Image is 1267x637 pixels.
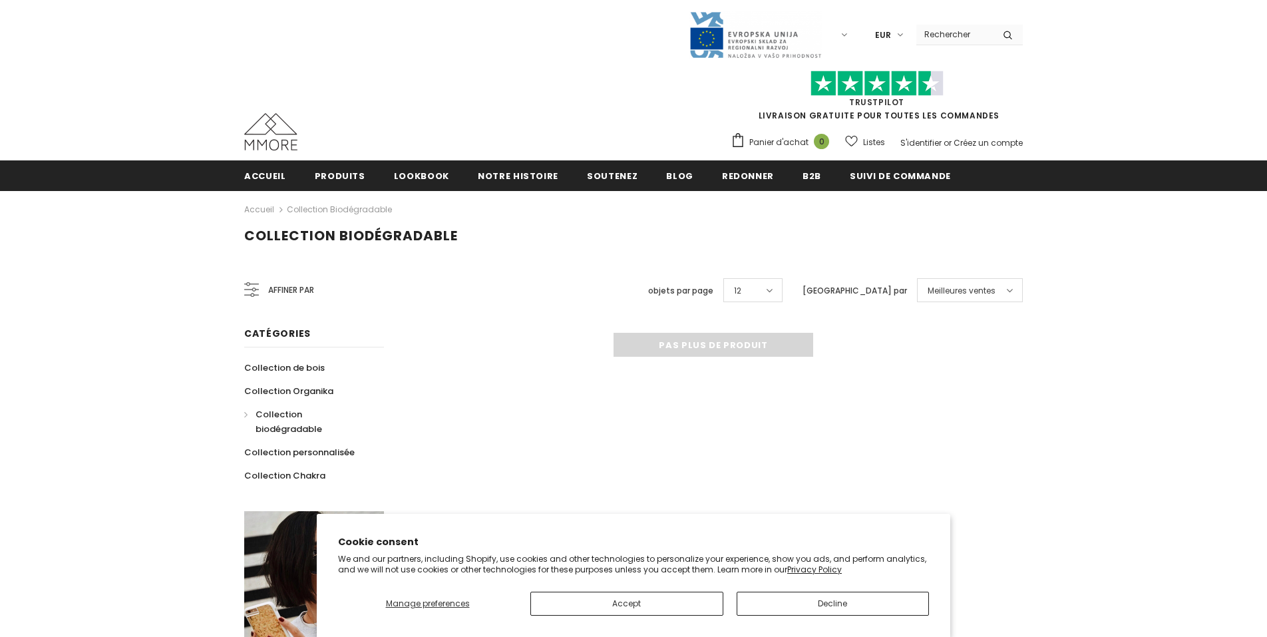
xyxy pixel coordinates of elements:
a: Collection Chakra [244,464,325,487]
a: S'identifier [900,137,942,148]
a: Blog [666,160,693,190]
span: Affiner par [268,283,314,298]
a: soutenez [587,160,637,190]
span: Collection personnalisée [244,446,355,459]
a: Suivi de commande [850,160,951,190]
a: Collection de bois [244,356,325,379]
a: B2B [803,160,821,190]
img: Cas MMORE [244,113,297,150]
a: Collection biodégradable [244,403,369,441]
span: Accueil [244,170,286,182]
span: 12 [734,284,741,298]
a: Redonner [722,160,774,190]
img: Javni Razpis [689,11,822,59]
button: Decline [737,592,930,616]
span: Listes [863,136,885,149]
span: Produits [315,170,365,182]
a: TrustPilot [849,97,904,108]
span: B2B [803,170,821,182]
button: Manage preferences [338,592,517,616]
h2: Cookie consent [338,535,929,549]
span: Collection Organika [244,385,333,397]
a: Lookbook [394,160,449,190]
a: Collection biodégradable [287,204,392,215]
a: Listes [845,130,885,154]
a: Panier d'achat 0 [731,132,836,152]
a: Notre histoire [478,160,558,190]
a: Collection Organika [244,379,333,403]
button: Accept [530,592,723,616]
span: soutenez [587,170,637,182]
a: Accueil [244,160,286,190]
label: objets par page [648,284,713,298]
span: or [944,137,952,148]
span: Lookbook [394,170,449,182]
input: Search Site [916,25,993,44]
span: Suivi de commande [850,170,951,182]
a: Créez un compte [954,137,1023,148]
span: Manage preferences [386,598,470,609]
a: Collection personnalisée [244,441,355,464]
a: Produits [315,160,365,190]
span: Panier d'achat [749,136,809,149]
a: Privacy Policy [787,564,842,575]
a: Javni Razpis [689,29,822,40]
span: 0 [814,134,829,149]
span: Collection Chakra [244,469,325,482]
span: Redonner [722,170,774,182]
p: We and our partners, including Shopify, use cookies and other technologies to personalize your ex... [338,554,929,574]
span: EUR [875,29,891,42]
span: Catégories [244,327,311,340]
span: Collection biodégradable [256,408,322,435]
span: Blog [666,170,693,182]
img: Faites confiance aux étoiles pilotes [811,71,944,97]
label: [GEOGRAPHIC_DATA] par [803,284,907,298]
span: Meilleures ventes [928,284,995,298]
span: Collection de bois [244,361,325,374]
span: LIVRAISON GRATUITE POUR TOUTES LES COMMANDES [731,77,1023,121]
span: Notre histoire [478,170,558,182]
a: Accueil [244,202,274,218]
span: Collection biodégradable [244,226,458,245]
